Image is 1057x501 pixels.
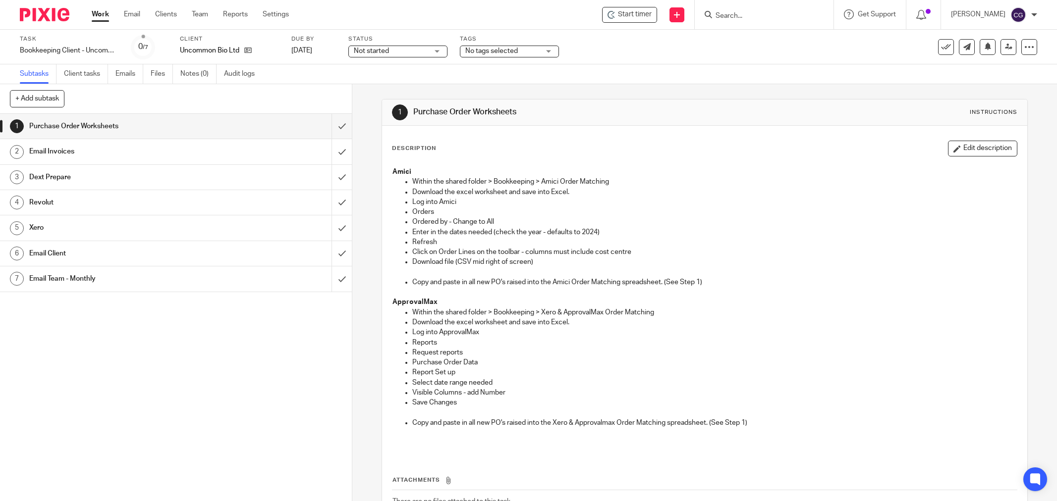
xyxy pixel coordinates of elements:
h1: Email Client [29,246,224,261]
span: Attachments [392,477,440,483]
p: Log into Amici [412,197,1017,207]
a: Email [124,9,140,19]
p: Purchase Order Data [412,357,1017,367]
p: Copy and paste in all new PO's raised into the Amici Order Matching spreadsheet. (See Step 1) [412,277,1017,287]
p: Download the excel worksheet and save into Excel. [412,317,1017,327]
a: Files [151,64,173,84]
p: [PERSON_NAME] [951,9,1005,19]
div: 5 [10,221,24,235]
p: Report Set up [412,367,1017,377]
span: Start timer [618,9,652,20]
h1: Purchase Order Worksheets [29,119,224,134]
div: 3 [10,170,24,184]
p: Log into ApprovalMax [412,327,1017,337]
label: Client [180,35,279,43]
div: 4 [10,196,24,209]
div: Bookkeeping Client - Uncommon [20,46,119,55]
div: 1 [10,119,24,133]
a: Notes (0) [180,64,217,84]
h1: Purchase Order Worksheets [413,107,726,117]
span: Get Support [858,11,896,18]
p: Download file (CSV mid right of screen) [412,257,1017,267]
p: Select date range needed [412,378,1017,388]
p: Within the shared folder > Bookkeeping > Xero & ApprovalMax Order Matching [412,307,1017,317]
div: 7 [10,272,24,286]
img: svg%3E [1010,7,1026,23]
h1: Revolut [29,195,224,210]
a: Team [192,9,208,19]
h1: Email Invoices [29,144,224,159]
a: Subtasks [20,64,56,84]
p: Within the shared folder > Bookkeeping > Amici Order Matching [412,177,1017,187]
div: 6 [10,247,24,260]
label: Tags [460,35,559,43]
div: Instructions [970,108,1017,116]
input: Search [715,12,804,21]
button: + Add subtask [10,90,64,107]
img: Pixie [20,8,69,21]
p: Visible Columns - add Number [412,388,1017,398]
label: Status [348,35,447,43]
p: Download the excel worksheet and save into Excel. [412,187,1017,197]
h1: Dext Prepare [29,170,224,185]
label: Task [20,35,119,43]
div: 2 [10,145,24,159]
p: Enter in the dates needed (check the year - defaults to 2024) [412,227,1017,237]
p: Ordered by - Change to All [412,217,1017,227]
a: Reports [223,9,248,19]
div: Uncommon Bio Ltd - Bookkeeping Client - Uncommon [602,7,657,23]
strong: Amici [392,168,411,175]
p: Description [392,145,436,152]
strong: ApprovalMax [392,299,438,305]
p: Reports [412,338,1017,348]
div: 1 [392,104,408,120]
span: [DATE] [291,47,312,54]
label: Due by [291,35,336,43]
p: Uncommon Bio Ltd [180,46,239,55]
span: Not started [354,48,389,54]
small: /7 [143,45,148,50]
a: Work [92,9,109,19]
p: Click on Order Lines on the toolbar - columns must include cost centre [412,247,1017,257]
a: Settings [263,9,289,19]
p: Orders [412,207,1017,217]
button: Edit description [948,141,1017,156]
a: Clients [155,9,177,19]
span: No tags selected [465,48,518,54]
div: 0 [138,41,148,52]
p: Copy and paste in all new PO's raised into the Xero & Approvalmax Order Matching spreadsheet. (Se... [412,418,1017,428]
a: Emails [115,64,143,84]
a: Audit logs [224,64,262,84]
p: Refresh [412,237,1017,247]
p: Save Changes [412,398,1017,407]
h1: Email Team - Monthly [29,271,224,286]
h1: Xero [29,220,224,235]
p: Request reports [412,348,1017,357]
a: Client tasks [64,64,108,84]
